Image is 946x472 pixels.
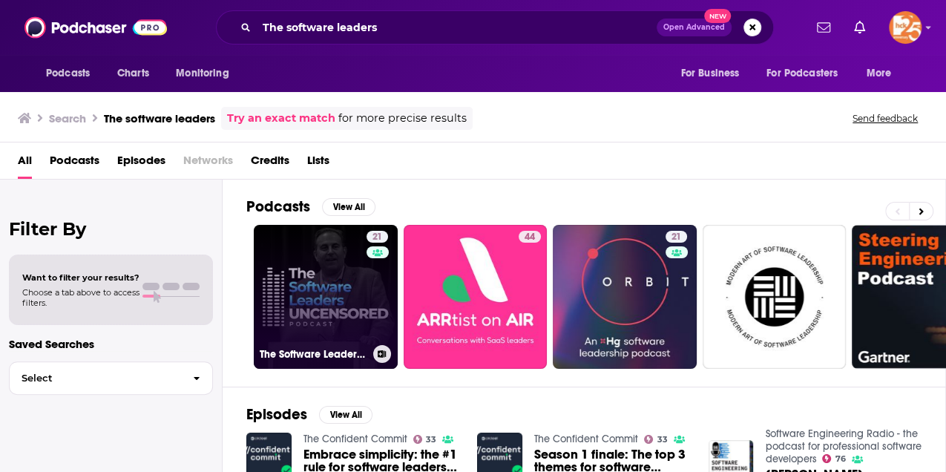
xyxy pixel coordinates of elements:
span: Open Advanced [663,24,725,31]
h2: Filter By [9,218,213,240]
a: Software Engineering Radio - the podcast for professional software developers [765,427,921,465]
a: 21 [666,231,687,243]
h2: Episodes [246,405,307,424]
a: 21 [367,231,388,243]
img: Podchaser - Follow, Share and Rate Podcasts [24,13,167,42]
button: open menu [757,59,859,88]
a: Charts [108,59,158,88]
button: View All [322,198,375,216]
div: Search podcasts, credits, & more... [216,10,774,45]
a: Episodes [117,148,165,179]
h3: The software leaders [104,111,215,125]
span: Monitoring [176,63,229,84]
span: Charts [117,63,149,84]
a: Lists [307,148,329,179]
button: Show profile menu [889,11,922,44]
span: For Podcasters [766,63,838,84]
span: Podcasts [46,63,90,84]
h3: Search [49,111,86,125]
a: The Confident Commit [303,433,407,445]
button: View All [319,406,372,424]
p: Saved Searches [9,337,213,351]
input: Search podcasts, credits, & more... [257,16,657,39]
button: open menu [165,59,248,88]
a: 33 [413,435,437,444]
a: 76 [822,454,846,463]
a: All [18,148,32,179]
span: 33 [426,436,436,443]
a: Show notifications dropdown [811,15,836,40]
img: User Profile [889,11,922,44]
button: open menu [670,59,758,88]
button: Send feedback [848,112,922,125]
a: Credits [251,148,289,179]
a: Show notifications dropdown [848,15,871,40]
h2: Podcasts [246,197,310,216]
a: Podcasts [50,148,99,179]
span: 44 [525,230,535,245]
h3: The Software Leaders Uncensored Podcast [260,348,367,361]
span: New [704,9,731,23]
span: 33 [657,436,668,443]
span: Choose a tab above to access filters. [22,287,139,308]
a: 44 [519,231,541,243]
span: For Business [680,63,739,84]
a: EpisodesView All [246,405,372,424]
span: Select [10,373,181,383]
span: 76 [835,456,846,462]
a: 21 [553,225,697,369]
span: Networks [183,148,233,179]
button: open menu [36,59,109,88]
button: Select [9,361,213,395]
a: The Confident Commit [534,433,638,445]
a: PodcastsView All [246,197,375,216]
span: 21 [671,230,681,245]
button: Open AdvancedNew [657,19,732,36]
a: 33 [644,435,668,444]
a: 21The Software Leaders Uncensored Podcast [254,225,398,369]
span: More [867,63,892,84]
span: for more precise results [338,110,467,127]
a: Try an exact match [227,110,335,127]
button: open menu [856,59,910,88]
span: Want to filter your results? [22,272,139,283]
span: 21 [372,230,382,245]
a: 44 [404,225,548,369]
span: Logged in as kerrifulks [889,11,922,44]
